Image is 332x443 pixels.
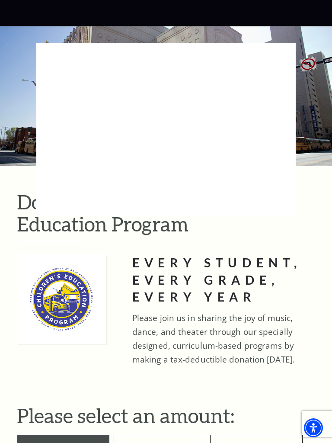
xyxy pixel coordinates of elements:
div: Accessibility Menu [304,418,323,437]
h2: EVERY STUDENT, EVERY GRADE, EVERY YEAR [132,254,315,306]
h2: Please select an amount: [17,404,315,427]
h1: Donate to the Children's Education Program [17,191,315,242]
img: cep_logo_2022_standard_335x335.jpg [17,254,106,344]
img: blank image [36,43,296,216]
span: Please join us in sharing the joy of music, dance, and theater through our specially designed, cu... [132,312,295,365]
